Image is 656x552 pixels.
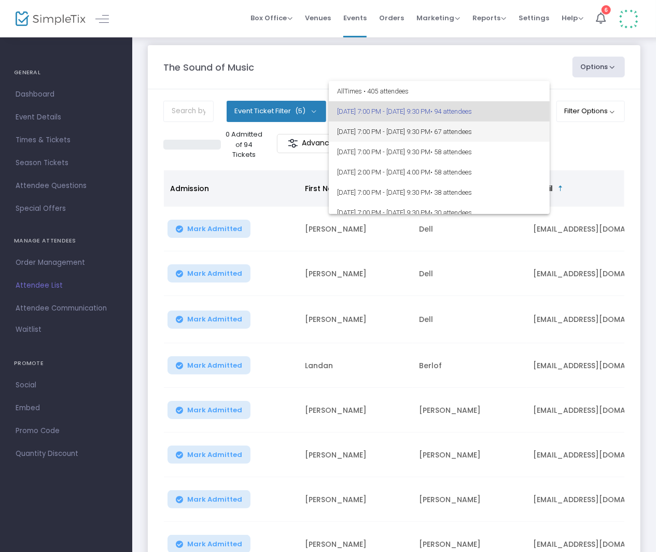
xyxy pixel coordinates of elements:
span: • 38 attendees [430,189,472,196]
span: [DATE] 2:00 PM - [DATE] 4:00 PM [337,162,541,182]
span: [DATE] 7:00 PM - [DATE] 9:30 PM [337,122,541,142]
span: [DATE] 7:00 PM - [DATE] 9:30 PM [337,142,541,162]
span: [DATE] 7:00 PM - [DATE] 9:30 PM [337,101,541,122]
span: • 58 attendees [430,148,472,156]
span: All Times • 405 attendees [337,81,541,101]
span: • 67 attendees [430,128,472,136]
span: • 94 attendees [430,107,472,115]
span: • 30 attendees [430,209,472,217]
span: [DATE] 7:00 PM - [DATE] 9:30 PM [337,182,541,203]
span: [DATE] 7:00 PM - [DATE] 9:30 PM [337,203,541,223]
span: • 58 attendees [430,168,472,176]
